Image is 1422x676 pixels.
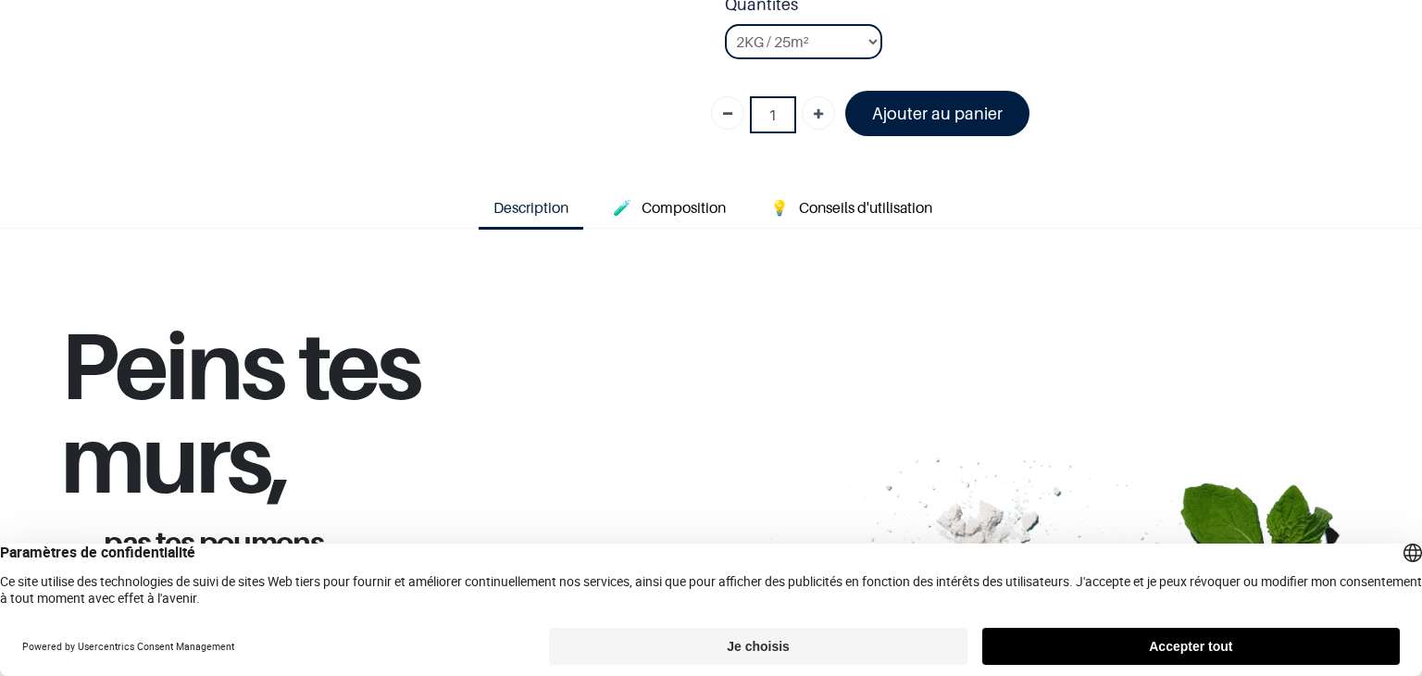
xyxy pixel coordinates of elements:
span: Conseils d'utilisation [799,198,932,217]
button: Open chat widget [16,16,71,71]
span: Composition [642,198,726,217]
a: Ajouter [802,96,835,130]
span: 💡 [770,198,789,217]
a: Ajouter au panier [845,91,1029,136]
h1: pas tes poumons [90,527,618,557]
span: Description [493,198,568,217]
span: 🧪 [613,198,631,217]
a: Supprimer [711,96,744,130]
h1: Peins tes murs, [60,318,647,527]
font: Ajouter au panier [872,104,1003,123]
